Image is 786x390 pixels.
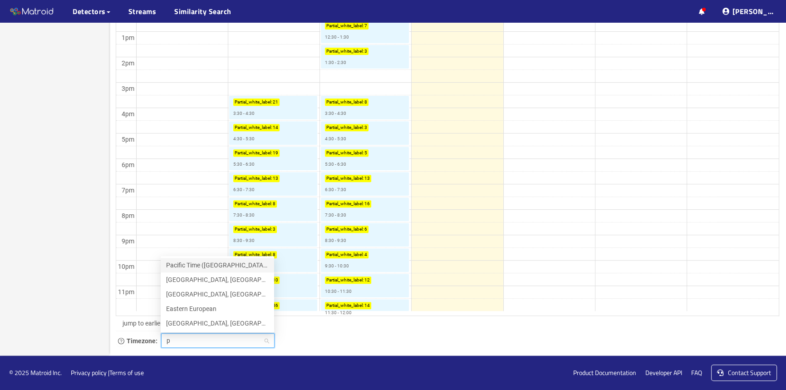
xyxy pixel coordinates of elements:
p: 14 [364,302,370,309]
p: Partial_white_label : [326,124,364,131]
div: 6pm [120,160,136,170]
span: © 2025 Matroid Inc. [9,368,62,378]
p: 19 [273,149,278,157]
p: Partial_white_label : [235,175,272,182]
p: 3:30 - 4:30 [325,110,346,117]
p: 9:30 - 10:30 [325,262,349,270]
div: Pacific Time (US & Canada) [161,258,274,272]
p: 7 [364,22,367,30]
div: 4pm [120,109,136,119]
p: Partial_white_label : [326,48,364,55]
p: 11:30 - 12:00 [325,309,352,316]
p: 12 [364,276,370,284]
a: Contact Support [711,365,777,381]
p: 8 [273,200,275,207]
div: 10pm [116,262,136,272]
p: 3 [364,124,367,131]
p: 5 [364,149,367,157]
p: 3 [364,48,367,55]
p: 8 [364,99,367,106]
p: 12:30 - 1:30 [325,34,349,41]
p: Partial_white_label : [326,276,364,284]
div: [GEOGRAPHIC_DATA], [GEOGRAPHIC_DATA] [166,275,269,285]
p: 4:30 - 5:30 [325,135,346,143]
a: Developer API [645,368,682,378]
p: Partial_white_label : [235,226,272,233]
p: Partial_white_label : [326,175,364,182]
p: 8 [273,251,275,258]
div: 2pm [120,58,136,68]
p: 13 [364,175,370,182]
button: Timezone: [116,336,127,346]
div: 9pm [120,236,136,246]
p: Partial_white_label : [326,149,364,157]
a: FAQ [691,368,702,378]
div: 11pm [116,287,136,297]
div: Beijing, Perth, Singapore, Hong Kong [161,316,274,331]
p: 8:30 - 9:30 [325,237,346,244]
div: [GEOGRAPHIC_DATA], [GEOGRAPHIC_DATA], [GEOGRAPHIC_DATA], [GEOGRAPHIC_DATA] [166,318,269,328]
p: 4 [364,251,367,258]
p: 6:30 - 7:30 [233,186,255,193]
div: Paris, Madrid, Brussels [161,287,274,301]
div: 7pm [120,185,136,195]
a: Streams [128,6,157,17]
p: Partial_white_label : [326,302,364,309]
a: Product Documentation [573,368,636,378]
button: jump to earlier detections [116,316,200,331]
a: Privacy policy | [71,368,109,377]
p: 5:30 - 6:30 [233,161,255,168]
p: 10 [273,276,278,284]
p: Partial_white_label : [235,149,272,157]
p: 6:30 - 7:30 [325,186,346,193]
p: 5:30 - 6:30 [325,161,346,168]
img: Matroid logo [9,5,54,19]
p: 7:30 - 8:30 [325,212,346,219]
p: Partial_white_label : [326,22,364,30]
p: 14 [273,124,278,131]
label: Timezone: [116,336,157,346]
p: Partial_white_label : [235,99,272,106]
p: 3 [273,226,275,233]
p: 10:30 - 11:30 [325,288,352,295]
p: Partial_white_label : [326,99,364,106]
div: Pacific Time ([GEOGRAPHIC_DATA] & [GEOGRAPHIC_DATA]) [166,260,269,270]
div: Eastern European [161,301,274,316]
p: 13 [273,175,278,182]
div: [GEOGRAPHIC_DATA], [GEOGRAPHIC_DATA], [GEOGRAPHIC_DATA] [166,289,269,299]
div: 5pm [120,134,136,144]
div: Eastern European [166,304,269,314]
p: 4:30 - 5:30 [233,135,255,143]
div: 1pm [120,33,136,43]
p: Partial_white_label : [326,200,364,207]
span: Contact Support [728,368,771,377]
p: Partial_white_label : [326,251,364,258]
p: Partial_white_label : [235,251,272,258]
span: Detectors [73,6,106,17]
p: 8:30 - 9:30 [233,237,255,244]
span: jump to earlier detections [123,318,193,328]
a: Terms of use [109,368,144,377]
p: Partial_white_label : [235,124,272,131]
p: 16 [364,200,370,207]
p: Partial_white_label : [235,200,272,207]
p: 7:30 - 8:30 [233,212,255,219]
span: question-circle [118,338,124,345]
p: 6 [364,226,367,233]
a: Similarity Search [174,6,231,17]
p: 36 [273,302,278,309]
p: 3:30 - 4:30 [233,110,255,117]
div: Azores, Cape Verde Islands [161,272,274,287]
p: 1:30 - 2:30 [325,59,346,66]
div: 3pm [120,84,136,94]
p: Partial_white_label : [326,226,364,233]
div: 8pm [120,211,136,221]
p: 21 [273,99,278,106]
